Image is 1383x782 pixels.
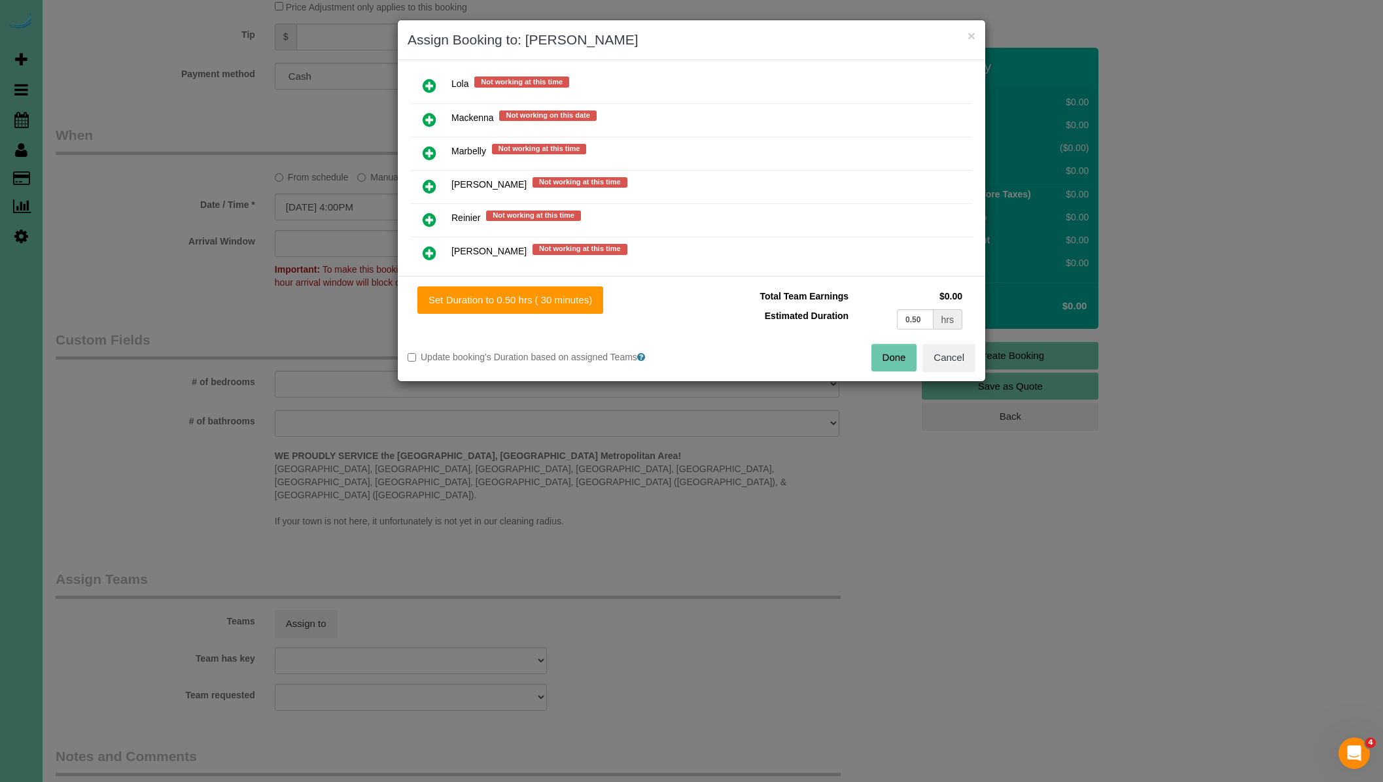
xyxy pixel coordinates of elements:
[451,112,494,123] span: Mackenna
[474,76,569,87] span: Not working at this time
[922,344,975,371] button: Cancel
[1339,738,1370,769] iframe: Intercom live chat
[451,79,468,90] span: Lola
[451,246,527,257] span: [PERSON_NAME]
[417,286,603,314] button: Set Duration to 0.50 hrs ( 30 minutes)
[701,286,852,306] td: Total Team Earnings
[408,30,975,50] h3: Assign Booking to: [PERSON_NAME]
[765,311,849,321] span: Estimated Duration
[1365,738,1376,748] span: 4
[486,211,581,221] span: Not working at this time
[499,110,596,121] span: Not working on this date
[492,144,587,154] span: Not working at this time
[871,344,917,371] button: Done
[408,350,682,364] label: Update booking's Duration based on assigned Teams
[934,309,962,330] div: hrs
[533,177,627,188] span: Not working at this time
[451,146,486,156] span: Marbelly
[852,286,966,306] td: $0.00
[968,29,975,42] button: ×
[451,179,527,190] span: [PERSON_NAME]
[533,244,627,254] span: Not working at this time
[451,212,480,223] span: Reinier
[408,353,416,362] input: Update booking's Duration based on assigned Teams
